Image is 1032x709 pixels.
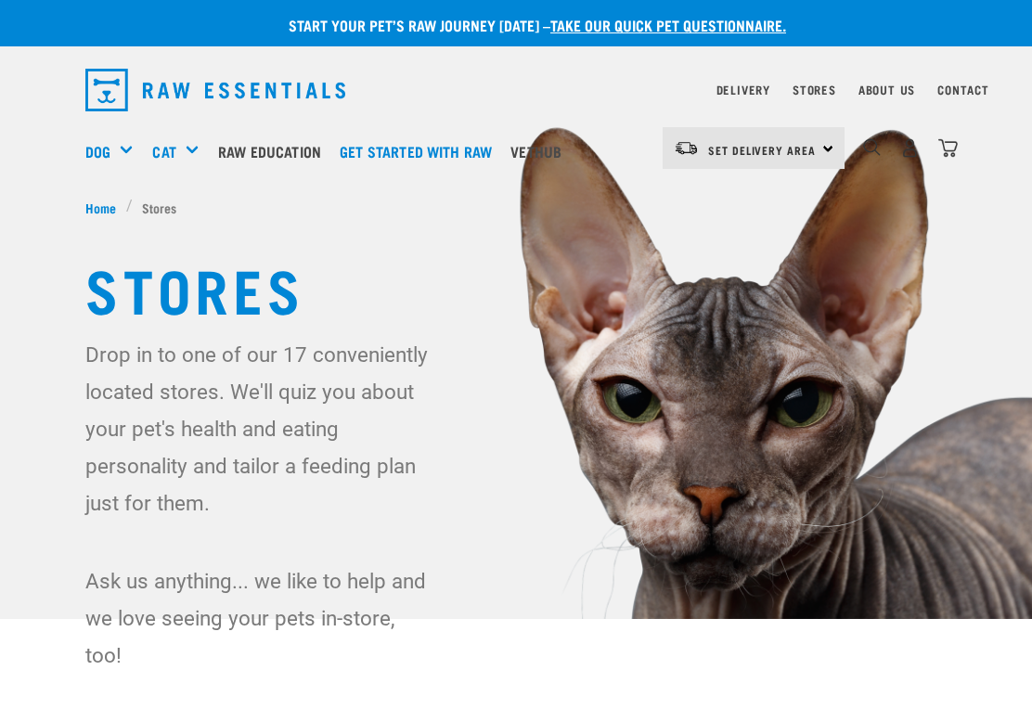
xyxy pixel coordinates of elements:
a: take our quick pet questionnaire. [550,20,786,29]
p: Ask us anything... we like to help and we love seeing your pets in-store, too! [85,562,430,674]
nav: breadcrumbs [85,198,947,217]
span: Set Delivery Area [708,147,816,153]
a: Home [85,198,126,217]
img: van-moving.png [674,140,699,157]
p: Drop in to one of our 17 conveniently located stores. We'll quiz you about your pet's health and ... [85,336,430,522]
a: Raw Education [213,114,335,188]
a: Get started with Raw [335,114,506,188]
img: Raw Essentials Logo [85,69,345,111]
nav: dropdown navigation [71,61,961,119]
a: Dog [85,140,110,162]
a: Stores [793,86,836,93]
a: Delivery [716,86,770,93]
a: About Us [858,86,915,93]
a: Contact [937,86,989,93]
h1: Stores [85,254,947,321]
a: Vethub [506,114,575,188]
span: Home [85,198,116,217]
a: Cat [152,140,175,162]
img: home-icon-1@2x.png [863,138,881,156]
img: home-icon@2x.png [938,138,958,158]
img: user.png [900,138,920,158]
